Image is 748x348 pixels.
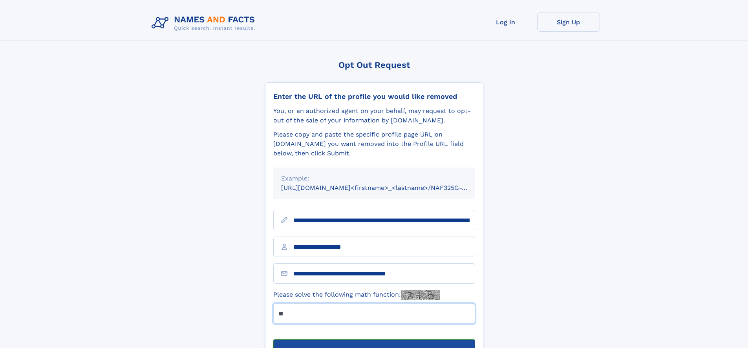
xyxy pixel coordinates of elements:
[474,13,537,32] a: Log In
[273,92,475,101] div: Enter the URL of the profile you would like removed
[273,130,475,158] div: Please copy and paste the specific profile page URL on [DOMAIN_NAME] you want removed into the Pr...
[265,60,483,70] div: Opt Out Request
[148,13,262,34] img: Logo Names and Facts
[537,13,600,32] a: Sign Up
[273,290,440,300] label: Please solve the following math function:
[273,106,475,125] div: You, or an authorized agent on your behalf, may request to opt-out of the sale of your informatio...
[281,174,467,183] div: Example:
[281,184,490,191] small: [URL][DOMAIN_NAME]<firstname>_<lastname>/NAF325G-xxxxxxxx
